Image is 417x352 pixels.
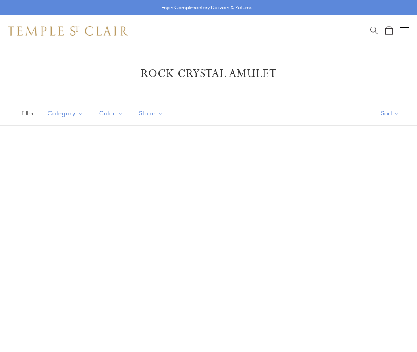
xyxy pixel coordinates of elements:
[8,26,128,36] img: Temple St. Clair
[93,104,129,122] button: Color
[42,104,89,122] button: Category
[133,104,169,122] button: Stone
[135,108,169,118] span: Stone
[44,108,89,118] span: Category
[363,101,417,125] button: Show sort by
[385,26,393,36] a: Open Shopping Bag
[95,108,129,118] span: Color
[162,4,252,11] p: Enjoy Complimentary Delivery & Returns
[370,26,378,36] a: Search
[20,67,397,81] h1: Rock Crystal Amulet
[400,26,409,36] button: Open navigation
